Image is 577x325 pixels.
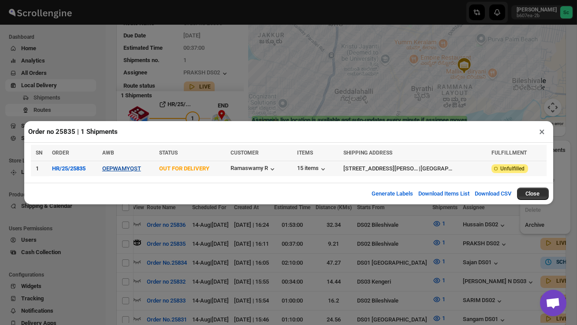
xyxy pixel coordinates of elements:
[491,150,527,156] span: FULFILLMENT
[500,165,525,172] span: Unfulfilled
[31,161,50,176] td: 1
[52,165,86,172] button: HR/25/25835
[159,165,209,172] span: OUT FOR DELIVERY
[297,150,313,156] span: ITEMS
[413,185,475,203] button: Download Items List
[517,188,549,200] button: Close
[159,150,178,156] span: STATUS
[102,150,114,156] span: AWB
[52,150,69,156] span: ORDER
[102,165,141,172] button: OEPWAMYQST
[36,150,43,156] span: SN
[343,150,392,156] span: SHIPPING ADDRESS
[29,127,118,136] h2: Order no 25835 | 1 Shipments
[343,164,486,173] div: |
[421,164,453,173] div: [GEOGRAPHIC_DATA]
[297,165,328,174] button: 15 items
[231,165,277,174] button: Ramaswamy R
[470,185,517,203] button: Download CSV
[231,150,259,156] span: CUSTOMER
[540,290,566,316] a: Open chat
[367,185,419,203] button: Generate Labels
[536,126,549,138] button: ×
[343,164,418,173] div: [STREET_ADDRESS][PERSON_NAME], [PERSON_NAME] Nagar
